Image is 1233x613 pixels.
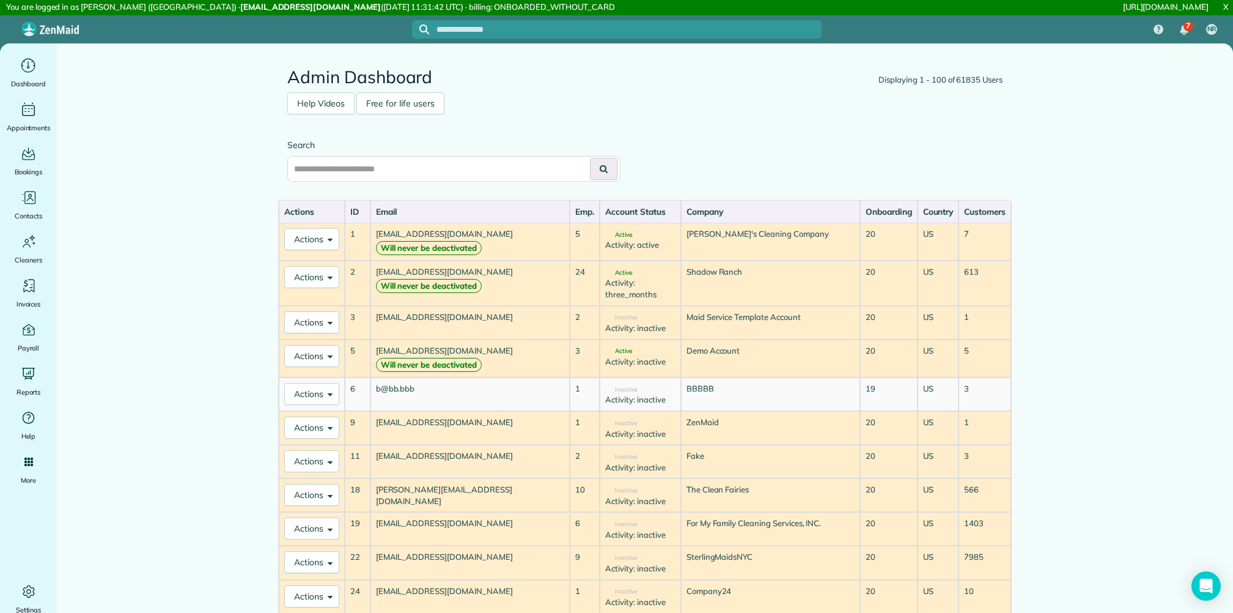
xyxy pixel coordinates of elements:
button: Actions [284,585,339,607]
td: 2 [570,445,600,478]
a: Contacts [5,188,52,222]
td: US [918,411,959,445]
td: 1 [570,411,600,445]
a: Reports [5,364,52,398]
div: Actions [284,206,339,218]
a: Dashboard [5,56,52,90]
td: US [918,340,959,377]
strong: Will never be deactivated [376,358,482,372]
a: Appointments [5,100,52,134]
button: Actions [284,484,339,506]
td: 20 [860,223,918,261]
span: Payroll [18,342,40,354]
td: SterlingMaidsNYC [681,546,860,579]
td: 5 [959,340,1011,377]
td: [EMAIL_ADDRESS][DOMAIN_NAME] [370,546,570,579]
td: 22 [345,546,370,579]
span: Inactive [605,521,637,527]
div: 7 unread notifications [1171,17,1197,43]
span: Inactive [605,589,637,595]
span: Inactive [605,555,637,561]
span: 7 [1186,21,1190,31]
td: 1403 [959,512,1011,546]
label: Search [287,139,620,151]
td: 1 [345,223,370,261]
td: US [918,261,959,306]
span: Inactive [605,387,637,393]
strong: [EMAIL_ADDRESS][DOMAIN_NAME] [240,2,381,12]
a: [URL][DOMAIN_NAME] [1123,2,1209,12]
div: Activity: inactive [605,356,675,368]
button: Actions [284,450,339,472]
td: Shadow Ranch [681,261,860,306]
td: Fake [681,445,860,478]
td: [EMAIL_ADDRESS][DOMAIN_NAME] [370,261,570,306]
td: 11 [345,445,370,478]
span: Cleaners [15,254,42,266]
button: Actions [284,266,339,288]
td: 20 [860,340,918,377]
button: Actions [284,311,339,333]
a: Help [5,408,52,442]
div: Account Status [605,206,675,218]
div: Customers [964,206,1006,218]
td: 20 [860,411,918,445]
div: Activity: inactive [605,596,675,608]
td: US [918,478,959,512]
span: Invoices [17,298,41,310]
td: 20 [860,478,918,512]
div: Activity: inactive [605,322,675,334]
div: Onboarding [866,206,912,218]
span: Help [21,430,36,442]
td: 5 [345,340,370,377]
td: [EMAIL_ADDRESS][DOMAIN_NAME] [370,223,570,261]
td: US [918,546,959,579]
span: Bookings [15,166,43,178]
td: 9 [570,546,600,579]
button: Actions [284,228,339,250]
td: [EMAIL_ADDRESS][DOMAIN_NAME] [370,512,570,546]
td: 19 [860,377,918,411]
a: Bookings [5,144,52,178]
td: 2 [345,261,370,306]
td: 2 [570,306,600,340]
a: Cleaners [5,232,52,266]
svg: Focus search [419,24,429,34]
span: Active [605,232,632,238]
td: 20 [860,445,918,478]
strong: Will never be deactivated [376,241,482,255]
div: Country [923,206,954,218]
td: 1 [959,306,1011,340]
span: Active [605,270,632,276]
div: Activity: inactive [605,563,675,574]
td: 6 [345,377,370,411]
td: Demo Account [681,340,860,377]
span: NR [1207,24,1216,34]
td: [EMAIL_ADDRESS][DOMAIN_NAME] [370,340,570,377]
td: BBBBB [681,377,860,411]
td: [EMAIL_ADDRESS][DOMAIN_NAME] [370,411,570,445]
div: Activity: inactive [605,428,675,440]
button: Focus search [412,24,429,34]
span: Inactive [605,314,637,321]
a: Payroll [5,320,52,354]
span: Inactive [605,454,637,460]
td: ZenMaid [681,411,860,445]
td: [EMAIL_ADDRESS][DOMAIN_NAME] [370,445,570,478]
td: [PERSON_NAME][EMAIL_ADDRESS][DOMAIN_NAME] [370,478,570,512]
td: 19 [345,512,370,546]
span: Dashboard [11,78,46,90]
td: 7985 [959,546,1011,579]
td: 20 [860,306,918,340]
td: US [918,377,959,411]
td: b@bb.bbb [370,377,570,411]
div: Activity: active [605,239,675,251]
td: 20 [860,512,918,546]
td: 20 [860,546,918,579]
button: Actions [284,417,339,439]
td: US [918,223,959,261]
a: Invoices [5,276,52,310]
span: Inactive [605,420,637,426]
td: For My Family Cleaning Services, INC. [681,512,860,546]
button: Actions [284,551,339,573]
